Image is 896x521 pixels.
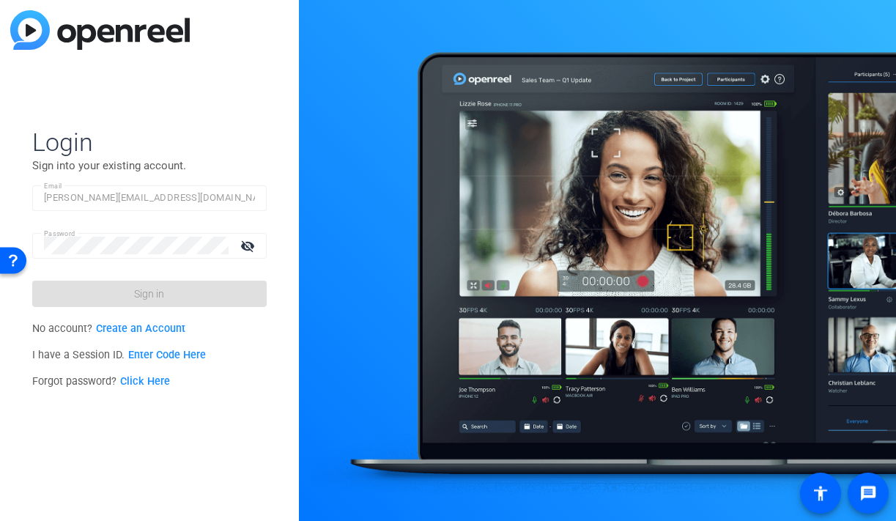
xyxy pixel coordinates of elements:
mat-label: Email [44,182,62,190]
span: Forgot password? [32,375,170,388]
img: blue-gradient.svg [10,10,190,50]
span: I have a Session ID. [32,349,206,361]
mat-icon: visibility_off [232,235,267,256]
mat-icon: accessibility [812,484,829,502]
a: Enter Code Here [128,349,206,361]
span: No account? [32,322,185,335]
mat-icon: message [859,484,877,502]
input: Enter Email Address [44,189,255,207]
p: Sign into your existing account. [32,158,267,174]
a: Click Here [120,375,170,388]
span: Login [32,127,267,158]
a: Create an Account [96,322,185,335]
mat-label: Password [44,229,75,237]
